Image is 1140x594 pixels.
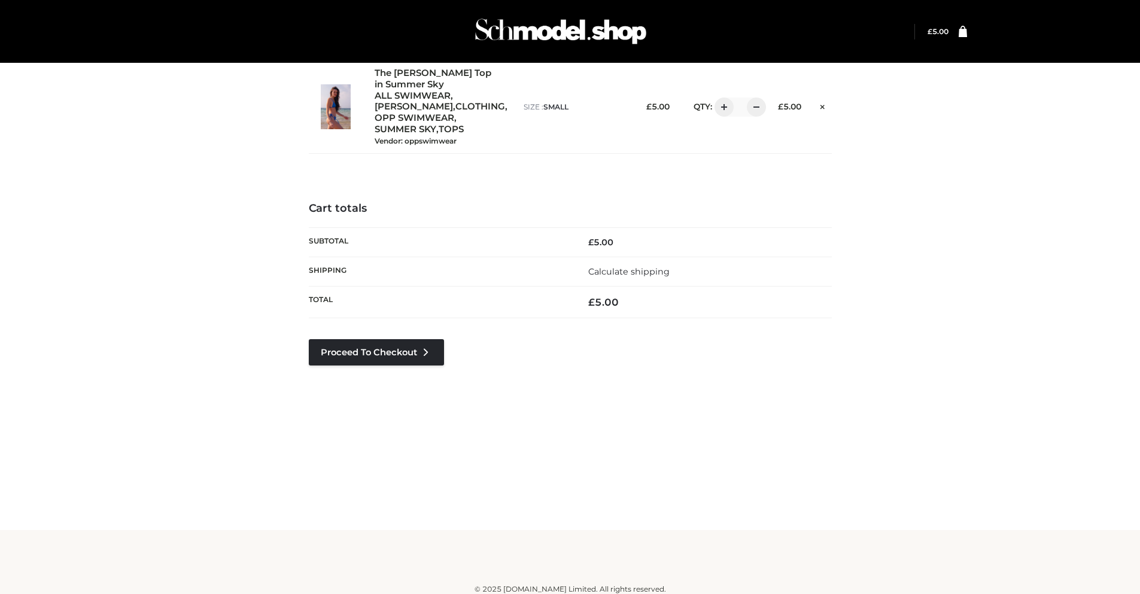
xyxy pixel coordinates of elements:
span: £ [928,27,932,36]
a: Proceed to Checkout [309,339,444,365]
a: £5.00 [928,27,949,36]
h4: Cart totals [309,202,832,215]
th: Total [309,287,570,318]
th: Shipping [309,257,570,287]
a: CLOTHING [455,101,505,112]
bdi: 5.00 [778,102,801,111]
span: £ [646,102,652,111]
span: £ [778,102,783,111]
bdi: 5.00 [588,237,613,248]
a: [PERSON_NAME] [375,101,453,112]
div: QTY: [682,98,758,117]
small: Vendor: oppswimwear [375,136,457,145]
span: £ [588,296,595,308]
a: SUMMER SKY [375,124,436,135]
div: , , , , , [375,68,512,146]
th: Subtotal [309,227,570,257]
bdi: 5.00 [928,27,949,36]
span: £ [588,237,594,248]
p: size : [524,102,626,112]
bdi: 5.00 [588,296,619,308]
a: ALL SWIMWEAR [375,90,451,102]
a: Calculate shipping [588,266,670,277]
span: SMALL [543,102,569,111]
bdi: 5.00 [646,102,670,111]
a: OPP SWIMWEAR [375,112,454,124]
a: Remove this item [813,98,831,113]
a: TOPS [439,124,464,135]
a: The [PERSON_NAME] Top in Summer Sky [375,68,498,90]
img: Schmodel Admin 964 [471,8,650,55]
